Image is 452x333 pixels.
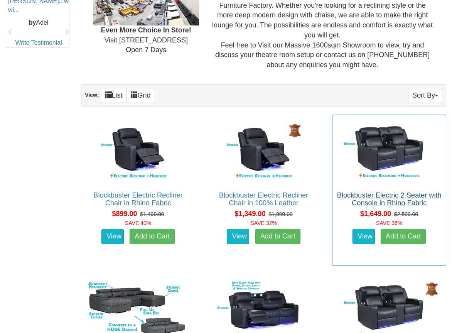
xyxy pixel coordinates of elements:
[376,220,402,226] font: SAVE 36%
[251,220,277,226] font: SAVE 32%
[336,119,442,184] img: Blockbuster Electric 2 Seater with Console in Rhino Fabric
[112,210,137,218] span: $899.00
[140,211,164,217] del: $1,499.00
[101,26,191,34] b: Even More Choice In Store!
[381,229,426,244] a: Add to Cart
[235,210,266,218] span: $1,349.00
[85,92,99,98] strong: View:
[126,88,155,103] a: Grid
[85,119,191,184] img: Blockbuster Electric Recliner Chair in Rhino Fabric
[360,210,391,218] span: $1,649.00
[268,211,292,217] del: $1,999.00
[211,119,317,184] img: Blockbuster Electric Recliner Chair in 100% Leather
[101,88,127,103] a: List
[125,220,151,226] font: SAVE 40%
[394,211,418,217] del: $2,599.00
[408,88,442,103] button: Sort By
[255,229,300,244] a: Add to Cart
[337,191,442,207] a: Blockbuster Electric 2 Seater with Console in Rhino Fabric
[101,229,124,244] a: View
[15,39,62,46] a: Write Testimonial
[227,229,249,244] a: View
[130,229,175,244] a: Add to Cart
[8,18,69,27] p: Adel
[93,191,182,207] a: Blockbuster Electric Recliner Chair in Rhino Fabric
[219,191,308,207] a: Blockbuster Electric Recliner Chair in 100% Leather
[29,19,36,25] b: by
[352,229,375,244] a: View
